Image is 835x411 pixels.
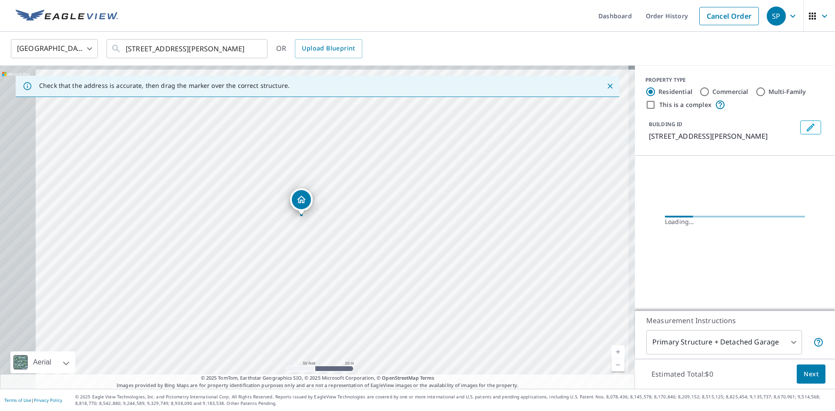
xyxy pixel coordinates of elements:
div: Primary Structure + Detached Garage [646,330,802,354]
div: OR [276,39,362,58]
a: OpenStreetMap [382,374,418,381]
span: Next [804,369,818,380]
img: EV Logo [16,10,118,23]
div: Loading… [665,217,805,226]
button: Close [605,80,616,92]
div: PROPERTY TYPE [645,76,825,84]
span: Upload Blueprint [302,43,355,54]
label: Multi-Family [768,87,806,96]
p: Estimated Total: $0 [645,364,720,384]
div: Aerial [10,351,75,373]
div: SP [767,7,786,26]
a: Upload Blueprint [295,39,362,58]
span: © 2025 TomTom, Earthstar Geographics SIO, © 2025 Microsoft Corporation, © [201,374,434,382]
p: Check that the address is accurate, then drag the marker over the correct structure. [39,82,290,90]
button: Next [797,364,825,384]
p: | [4,398,62,403]
label: Residential [658,87,692,96]
input: Search by address or latitude-longitude [126,37,250,61]
div: Aerial [30,351,54,373]
a: Cancel Order [699,7,759,25]
p: © 2025 Eagle View Technologies, Inc. and Pictometry International Corp. All Rights Reserved. Repo... [75,394,831,407]
span: Your report will include the primary structure and a detached garage if one exists. [813,337,824,348]
label: This is a complex [659,100,711,109]
div: Dropped pin, building 1, Residential property, 425 Gatewood Rd Camden, Cherry Hill Township, NJ 0... [290,188,313,215]
p: Measurement Instructions [646,315,824,326]
p: BUILDING ID [649,120,682,128]
a: Privacy Policy [34,397,62,403]
div: [GEOGRAPHIC_DATA] [11,37,98,61]
a: Current Level 19, Zoom In [611,345,625,358]
label: Commercial [712,87,748,96]
p: [STREET_ADDRESS][PERSON_NAME] [649,131,797,141]
a: Terms [420,374,434,381]
a: Current Level 19, Zoom Out [611,358,625,371]
button: Edit building 1 [800,120,821,134]
a: Terms of Use [4,397,31,403]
